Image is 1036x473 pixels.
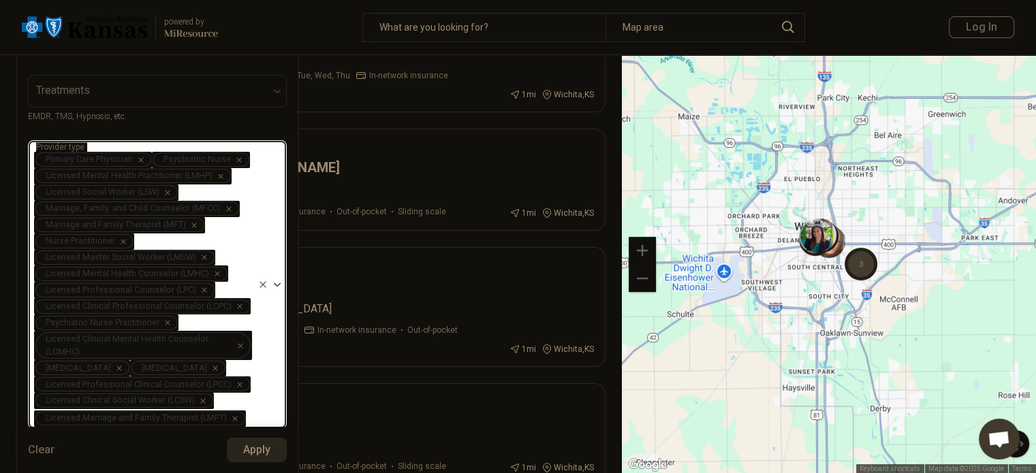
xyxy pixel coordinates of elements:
[22,11,147,44] img: Blue Cross Blue Shield Kansas
[28,438,55,462] button: Clear
[509,343,536,355] div: 1 mi
[629,237,656,264] button: Zoom in
[369,69,448,82] span: In-network insurance
[36,186,163,199] span: Licensed Social Worker (LSW)
[336,460,387,472] span: Out-of-pocket
[36,84,90,97] label: Treatments
[69,301,594,317] p: COMCARE Children's Services of [GEOGRAPHIC_DATA]
[227,438,287,462] button: Apply
[541,343,594,355] div: Wichita , KS
[363,14,606,42] div: What are you looking for?
[979,419,1020,459] div: Open chat
[509,207,536,219] div: 1 mi
[28,112,127,121] span: EMDR, TMS, Hypnosis, etc.
[69,182,594,199] p: COMCARE OF [GEOGRAPHIC_DATA]
[36,284,200,297] span: Licensed Professional Counselor (LPC)
[407,324,458,336] span: Out-of-pocket
[28,46,218,56] span: Talk Therapy, Couples Therapy, [MEDICAL_DATA], etc.
[154,153,235,166] span: Psychiatric Nurse
[36,142,87,152] label: Provider type
[398,206,446,218] span: Sliding scale
[949,16,1014,38] button: Log In
[845,248,877,280] div: 3
[509,88,536,101] div: 1 mi
[398,460,446,472] span: Sliding scale
[36,361,115,374] span: [MEDICAL_DATA]
[541,207,594,219] div: Wichita , KS
[22,11,218,44] a: Blue Cross Blue Shield Kansaspowered by
[36,300,236,313] span: Licensed Clinical Professional Counselor (LCPC)
[36,316,163,329] span: Psychiatric Nurse Practitioner
[36,153,137,166] span: Primary Care Physician
[36,412,231,425] span: Licensed Marriage and Family Therapist (LMFT)
[273,69,350,82] span: Works Tue, Wed, Thu
[164,16,218,28] div: powered by
[36,394,199,407] span: Licensed Clinical Social Worker (LCSW)
[36,235,119,248] span: Nurse Practitioner
[541,88,594,101] div: Wichita , KS
[629,265,656,292] button: Zoom out
[928,465,1004,472] span: Map data ©2025 Google
[69,437,594,453] p: COMCARE OF [GEOGRAPHIC_DATA]
[36,169,217,182] span: Licensed Mental Health Practitioner (LMHP)
[36,333,237,358] span: Licensed Clinical Mental Health Counselor (LCMHC)
[606,14,767,42] div: Map area
[336,206,387,218] span: Out-of-pocket
[1012,465,1032,472] a: Terms (opens in new tab)
[36,218,190,231] span: Marriage and Family Therapist (MFT)
[317,324,396,336] span: In-network insurance
[36,202,225,215] span: Marriage, Family, and Child Counselor (MFCC)
[132,361,211,374] span: [MEDICAL_DATA]
[36,251,200,264] span: Licensed Master Social Worker (LMSW)
[36,378,236,391] span: Licensed Professional Clinical Counselor (LPCC)
[36,267,213,280] span: Licensed Mental Health Counselor (LMHC)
